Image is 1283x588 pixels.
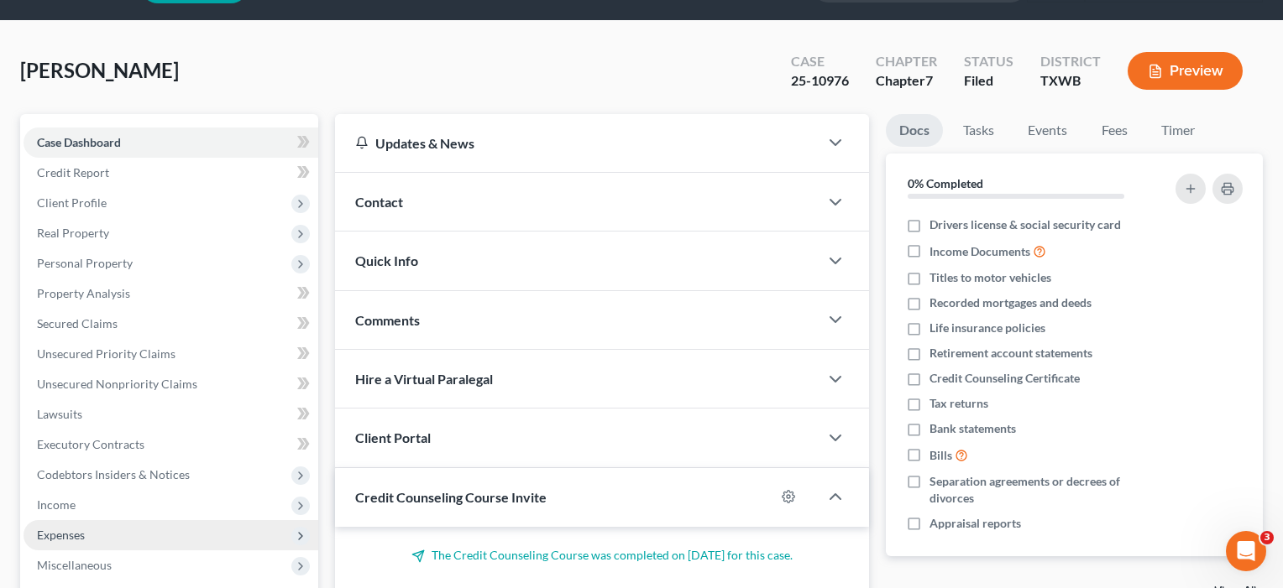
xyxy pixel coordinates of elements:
[1226,531,1266,571] iframe: Intercom live chat
[37,558,112,572] span: Miscellaneous
[1040,71,1101,91] div: TXWB
[37,407,82,421] span: Lawsuits
[37,195,107,210] span: Client Profile
[930,395,988,412] span: Tax returns
[24,278,318,309] a: Property Analysis
[930,345,1092,362] span: Retirement account statements
[37,377,197,391] span: Unsecured Nonpriority Claims
[24,399,318,429] a: Lawsuits
[24,429,318,460] a: Executory Contracts
[876,71,937,91] div: Chapter
[37,346,175,361] span: Unsecured Priority Claims
[37,226,109,240] span: Real Property
[950,114,1008,147] a: Tasks
[876,52,937,71] div: Chapter
[1128,52,1243,90] button: Preview
[930,515,1021,532] span: Appraisal reports
[964,71,1013,91] div: Filed
[24,309,318,339] a: Secured Claims
[1087,114,1141,147] a: Fees
[908,176,983,190] strong: 0% Completed
[930,420,1016,437] span: Bank statements
[925,72,933,88] span: 7
[37,497,76,512] span: Income
[37,165,109,180] span: Credit Report
[355,429,431,445] span: Client Portal
[1148,114,1208,147] a: Timer
[20,58,179,82] span: [PERSON_NAME]
[37,316,118,330] span: Secured Claims
[930,370,1080,387] span: Credit Counseling Certificate
[930,294,1092,311] span: Recorded mortgages and deeds
[355,547,849,564] p: The Credit Counseling Course was completed on [DATE] for this case.
[355,134,799,152] div: Updates & News
[24,127,318,158] a: Case Dashboard
[37,437,144,451] span: Executory Contracts
[355,371,493,387] span: Hire a Virtual Paralegal
[930,243,1030,260] span: Income Documents
[24,158,318,188] a: Credit Report
[37,256,133,270] span: Personal Property
[37,528,85,542] span: Expenses
[355,312,420,328] span: Comments
[930,216,1121,233] span: Drivers license & social security card
[930,447,952,464] span: Bills
[24,369,318,399] a: Unsecured Nonpriority Claims
[37,135,121,149] span: Case Dashboard
[886,114,943,147] a: Docs
[355,252,418,268] span: Quick Info
[930,320,1045,336] span: Life insurance policies
[37,467,190,481] span: Codebtors Insiders & Notices
[1260,531,1274,544] span: 3
[964,52,1013,71] div: Status
[1014,114,1081,147] a: Events
[355,194,403,210] span: Contact
[37,286,130,300] span: Property Analysis
[791,52,849,71] div: Case
[1040,52,1101,71] div: District
[930,473,1155,507] span: Separation agreements or decrees of divorces
[24,339,318,369] a: Unsecured Priority Claims
[355,489,547,505] span: Credit Counseling Course Invite
[930,269,1051,286] span: Titles to motor vehicles
[791,71,849,91] div: 25-10976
